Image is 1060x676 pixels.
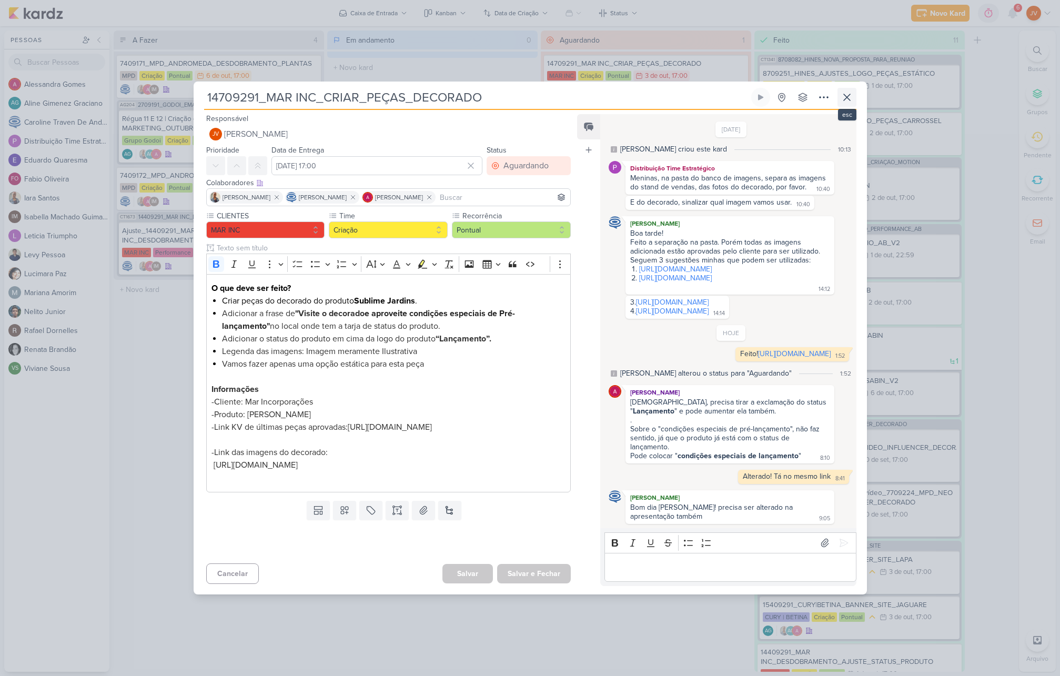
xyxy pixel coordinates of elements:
img: Caroline Traven De Andrade [609,216,621,229]
label: CLIENTES [216,210,325,221]
div: Seguem 3 sugestões minhas que podem ser utilizadas: [630,256,829,265]
p: JV [213,132,219,137]
img: Alessandra Gomes [362,192,373,203]
div: Editor toolbar [206,254,571,274]
img: Distribuição Time Estratégico [609,161,621,174]
label: Prioridade [206,146,239,155]
div: [PERSON_NAME] [628,492,832,503]
div: Colaboradores [206,177,571,188]
span: -Cliente: Mar Incorporações [211,397,313,407]
button: Cancelar [206,563,259,584]
div: esc [838,109,856,120]
div: [DEMOGRAPHIC_DATA], precisa tirar a exclamação do status " " e pode aumentar ela também. [630,398,829,416]
label: Data de Entrega [271,146,324,155]
div: 14:14 [713,309,725,318]
div: Boa tarde! [630,229,829,238]
div: Distribuição Time Estratégico [628,163,832,174]
label: Recorrência [461,210,571,221]
div: 10:13 [838,145,851,154]
span: -Link das imagens do decorado: [211,447,328,458]
div: Aguardando [503,159,549,172]
span: Adicionar a frase de [222,308,365,319]
div: Este log é visível à todos no kard [611,370,617,377]
a: [URL][DOMAIN_NAME] [639,265,712,274]
div: 10:40 [816,185,830,194]
div: 14:12 [819,285,830,294]
div: [PERSON_NAME] [628,218,832,229]
strong: O que deve ser feito? [211,283,291,294]
span: [PERSON_NAME] [299,193,347,202]
div: Editor editing area: main [604,553,856,582]
div: 10:40 [796,200,810,209]
span: [PERSON_NAME] [375,193,423,202]
span: [PERSON_NAME] [224,128,288,140]
input: Kard Sem Título [204,88,749,107]
a: [URL][DOMAIN_NAME] [636,307,709,316]
a: [URL][DOMAIN_NAME] [758,349,831,358]
strong: e aproveite condições especiais de Pré-lançamento [222,308,515,331]
button: MAR INC [206,221,325,238]
div: . [630,416,829,425]
span: Legenda das imagens: Imagem meramente Ilustrativa [222,346,417,357]
button: Pontual [452,221,571,238]
div: Pode colocar " " [630,451,801,460]
span: -Link KV de últimas peças aprovadas: [211,422,348,432]
div: E do decorado, sinalizar qual imagem vamos usar. [630,198,792,207]
input: Select a date [271,156,483,175]
span: -Produto: [PERSON_NAME] [211,409,311,420]
div: Editor editing area: main [206,274,571,492]
strong: Sublime Jardins [354,296,415,306]
div: 4. [630,307,709,316]
span: Adicionar o status do produto em cima da logo do produto [222,334,493,344]
div: Sobre o "condições especiais de pré-lançamento", não faz sentido, já que o produto já está com o ... [630,425,829,451]
span: [PERSON_NAME] [223,193,270,202]
div: Isabella criou este kard [620,144,727,155]
button: JV [PERSON_NAME] [206,125,571,144]
span: Vamos fazer apenas uma opção estática para esta peça [222,359,424,369]
div: 3. [630,298,724,307]
div: Feito a separação na pasta. Porém todas as imagens adicionada estão aprovadas pelo cliente para s... [630,238,829,256]
li: Criar peças do decorado do produto . [222,295,565,307]
strong: condições especiais de lançamento [678,451,799,460]
div: 1:52 [835,352,845,360]
img: Alessandra Gomes [609,385,621,398]
div: Meninas, na pasta do banco de imagens, separa as imagens do stand de vendas, das fotos do decorad... [630,174,828,191]
button: Criação [329,221,448,238]
div: Joney Viana [209,128,222,140]
div: Ligar relógio [756,93,765,102]
img: Caroline Traven De Andrade [609,490,621,503]
a: [URL][DOMAIN_NAME] [636,298,709,307]
div: 1:52 [840,369,851,378]
div: Editor toolbar [604,532,856,553]
strong: " [267,321,270,331]
div: Alterado! Tá no mesmo link [743,472,831,481]
label: Status [487,146,507,155]
div: Joney alterou o status para "Aguardando" [620,368,792,379]
div: 8:41 [835,475,845,483]
span: no local onde tem a tarja de status do produto. [267,321,440,331]
a: [URL][DOMAIN_NAME] [214,460,298,470]
a: [URL][DOMAIN_NAME] [348,422,432,432]
strong: “Lançamento”. [436,334,491,344]
div: Este log é visível à todos no kard [611,146,617,153]
a: [URL][DOMAIN_NAME] [639,274,712,282]
input: Texto sem título [215,243,571,254]
label: Time [338,210,448,221]
div: 9:05 [819,514,830,523]
img: Caroline Traven De Andrade [286,192,297,203]
button: Aguardando [487,156,571,175]
label: Responsável [206,114,248,123]
strong: "Visite o decorado [295,308,365,319]
img: Iara Santos [210,192,220,203]
div: [PERSON_NAME] [628,387,832,398]
strong: Lançamento [633,407,674,416]
input: Buscar [438,191,569,204]
div: 8:10 [820,454,830,462]
div: Feito! [740,349,831,358]
strong: Informações [211,384,259,395]
div: Bom dia [PERSON_NAME]! precisa ser alterado na apresentação também [630,503,795,521]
